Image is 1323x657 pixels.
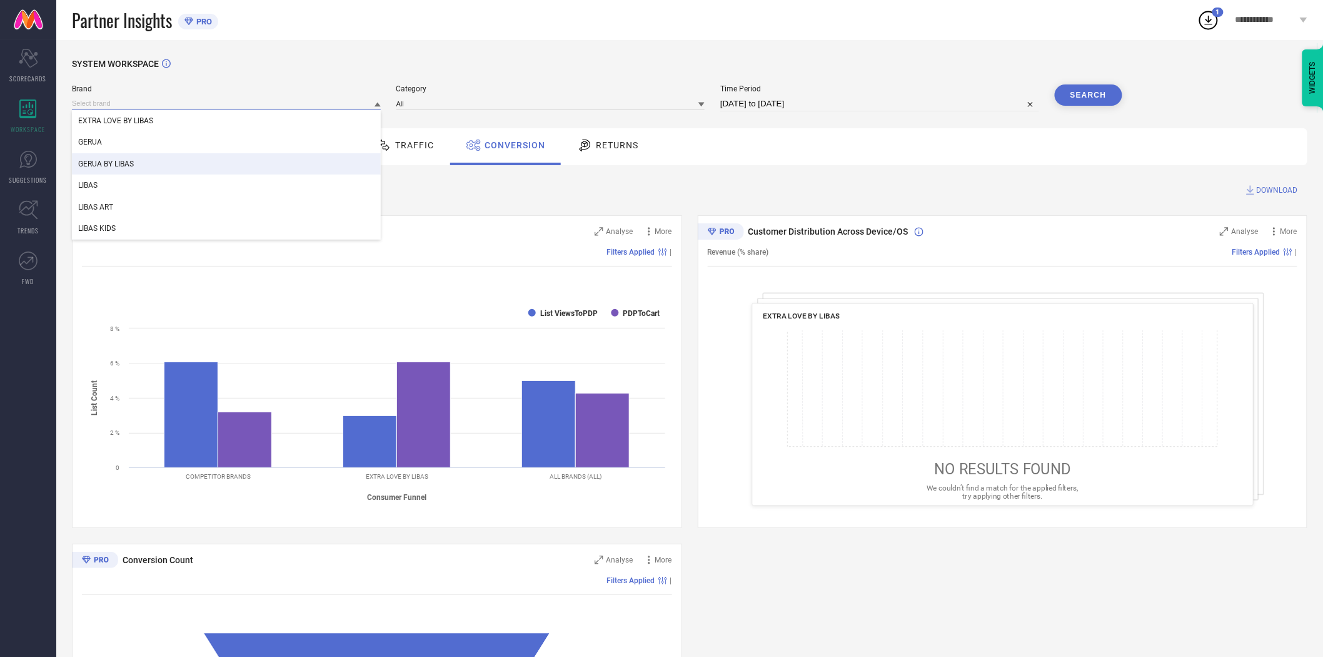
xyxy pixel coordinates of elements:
[934,461,1070,478] span: NO RESULTS FOUND
[72,175,381,196] div: LIBAS
[595,556,603,564] svg: Zoom
[186,473,251,480] text: COMPETITOR BRANDS
[596,140,638,150] span: Returns
[193,17,212,26] span: PRO
[78,160,134,168] span: GERUA BY LIBAS
[90,380,99,415] tspan: List Count
[720,96,1039,111] input: Select time period
[485,140,545,150] span: Conversion
[72,552,118,571] div: Premium
[1055,84,1122,106] button: Search
[72,196,381,218] div: LIBAS ART
[72,97,381,110] input: Select brand
[595,227,603,236] svg: Zoom
[698,223,744,242] div: Premium
[123,555,193,565] span: Conversion Count
[1232,227,1259,236] span: Analyse
[78,224,116,233] span: LIBAS KIDS
[110,429,119,436] text: 2 %
[9,175,48,185] span: SUGGESTIONS
[606,227,633,236] span: Analyse
[78,203,113,211] span: LIBAS ART
[623,309,660,318] text: PDPToCart
[11,125,46,134] span: WORKSPACE
[670,576,672,585] span: |
[10,74,47,83] span: SCORECARDS
[78,181,98,190] span: LIBAS
[655,556,672,564] span: More
[1295,248,1297,257] span: |
[540,309,598,318] text: List ViewsToPDP
[1216,8,1220,16] span: 1
[748,227,908,237] span: Customer Distribution Across Device/OS
[606,556,633,564] span: Analyse
[366,473,428,480] text: EXTRA LOVE BY LIBAS
[23,277,34,286] span: FWD
[78,116,153,125] span: EXTRA LOVE BY LIBAS
[607,576,655,585] span: Filters Applied
[368,493,427,502] tspan: Consumer Funnel
[72,59,159,69] span: SYSTEM WORKSPACE
[655,227,672,236] span: More
[1280,227,1297,236] span: More
[110,325,119,332] text: 8 %
[607,248,655,257] span: Filters Applied
[1220,227,1229,236] svg: Zoom
[763,312,839,320] span: EXTRA LOVE BY LIBAS
[72,84,381,93] span: Brand
[1197,9,1220,31] div: Open download list
[116,464,119,471] text: 0
[550,473,602,480] text: ALL BRANDS (ALL)
[670,248,672,257] span: |
[720,84,1039,93] span: Time Period
[110,360,119,367] text: 6 %
[72,218,381,239] div: LIBAS KIDS
[396,84,705,93] span: Category
[110,395,119,402] text: 4 %
[72,131,381,153] div: GERUA
[72,8,172,33] span: Partner Insights
[72,153,381,175] div: GERUA BY LIBAS
[1232,248,1280,257] span: Filters Applied
[72,110,381,131] div: EXTRA LOVE BY LIBAS
[927,484,1078,501] span: We couldn’t find a match for the applied filters, try applying other filters.
[78,138,102,146] span: GERUA
[395,140,434,150] span: Traffic
[708,248,769,257] span: Revenue (% share)
[1257,184,1298,196] span: DOWNLOAD
[18,226,39,235] span: TRENDS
